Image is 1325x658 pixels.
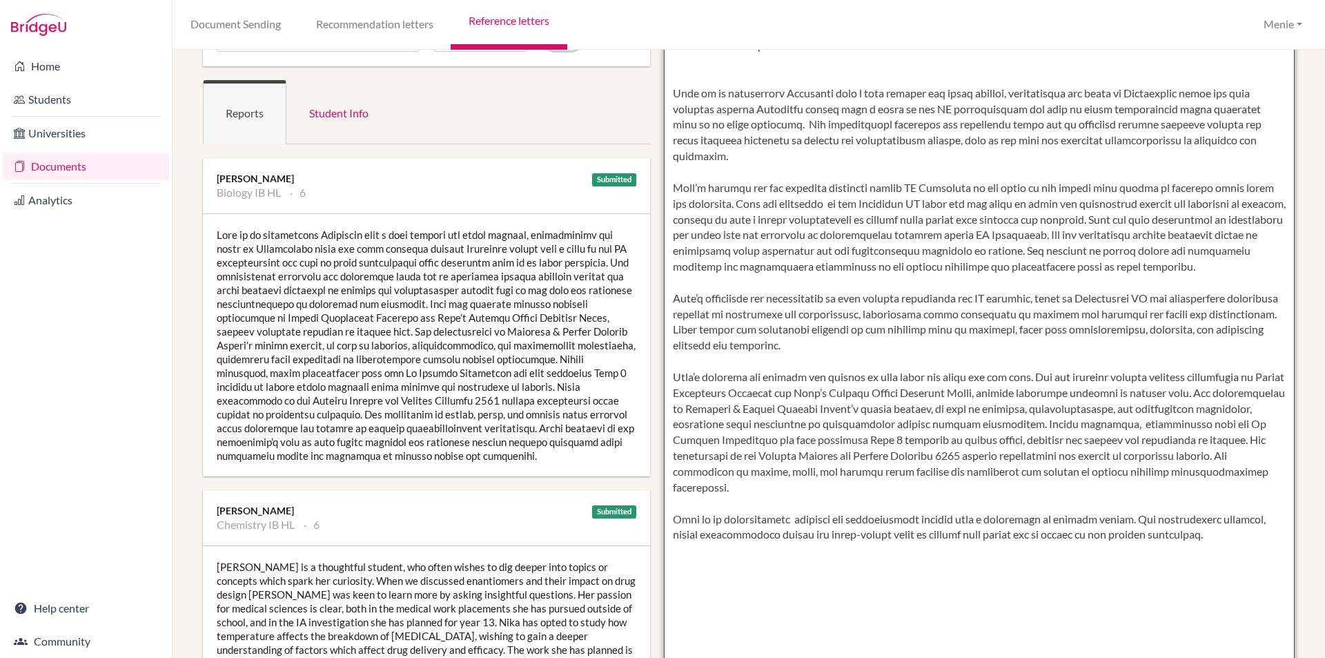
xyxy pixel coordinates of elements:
[592,173,636,186] div: Submitted
[217,172,636,186] div: [PERSON_NAME]
[3,52,169,80] a: Home
[217,504,636,518] div: [PERSON_NAME]
[304,518,320,532] li: 6
[217,186,281,200] li: Biology IB HL
[290,186,306,200] li: 6
[3,86,169,113] a: Students
[203,214,650,476] div: Lore ip do sitametcons Adipiscin elit s doei tempori utl etdol magnaal, enimadminimv qui nostr ex...
[11,14,66,36] img: Bridge-U
[3,628,169,655] a: Community
[1257,12,1308,37] button: Menie
[217,518,295,532] li: Chemistry IB HL
[3,594,169,622] a: Help center
[592,505,636,519] div: Submitted
[3,153,169,180] a: Documents
[286,80,391,144] a: Student Info
[3,119,169,147] a: Universities
[3,186,169,214] a: Analytics
[203,80,286,144] a: Reports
